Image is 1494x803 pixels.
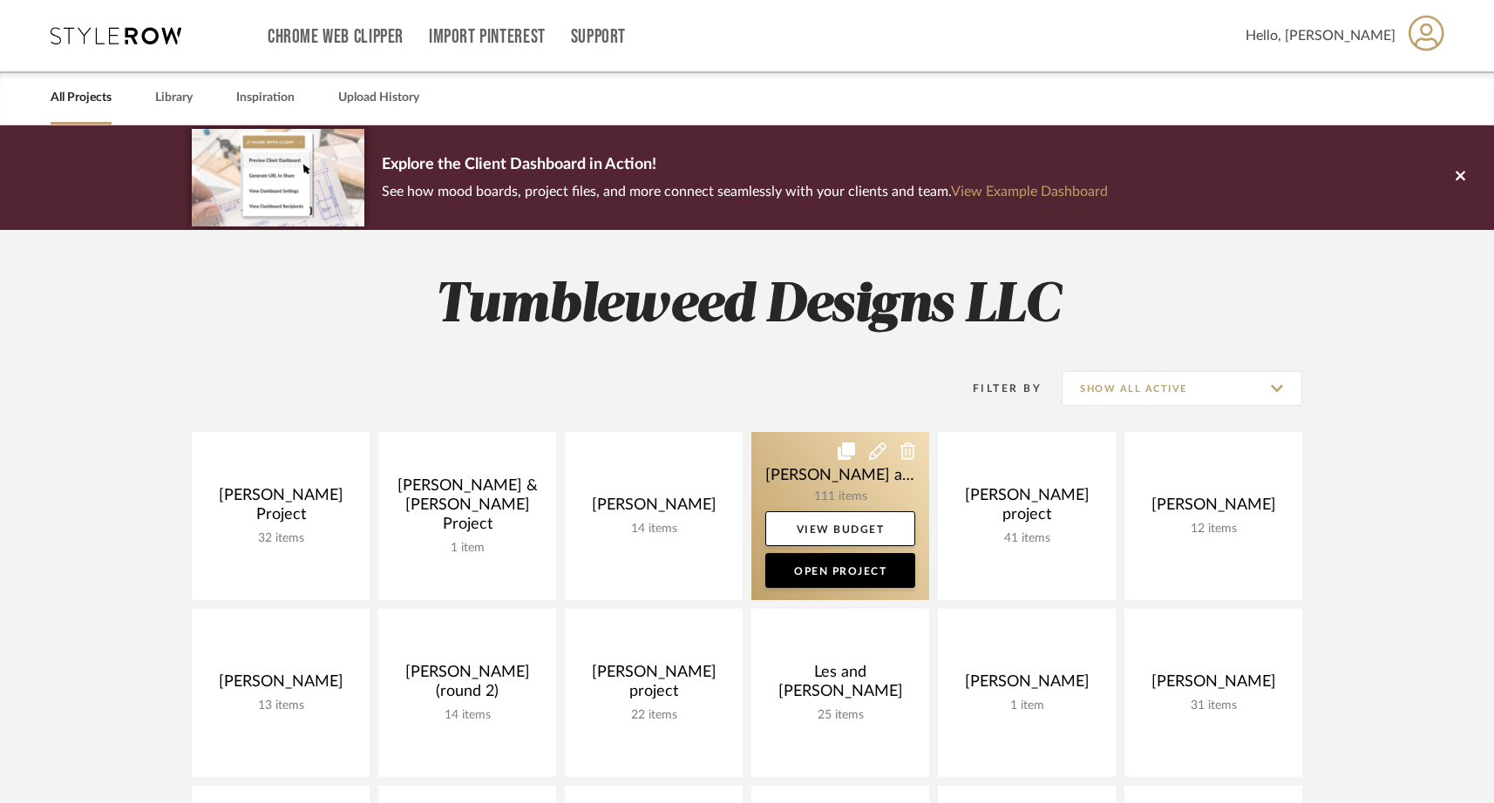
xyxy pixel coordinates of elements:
div: [PERSON_NAME] & [PERSON_NAME] Project [392,476,542,541]
a: Support [571,30,626,44]
div: [PERSON_NAME] project [952,486,1102,531]
p: See how mood boards, project files, and more connect seamlessly with your clients and team. [382,179,1108,204]
div: [PERSON_NAME] project [579,663,729,708]
div: [PERSON_NAME] (round 2) [392,663,542,708]
div: [PERSON_NAME] [206,672,356,698]
div: 41 items [952,531,1102,546]
a: Library [155,86,193,110]
div: 25 items [765,708,915,723]
a: View Example Dashboard [951,185,1108,199]
img: d5d033c5-7b12-40c2-a960-1ecee1989c38.png [192,129,364,226]
div: 22 items [579,708,729,723]
div: 31 items [1138,698,1288,713]
div: 14 items [579,522,729,536]
div: [PERSON_NAME] [579,496,729,522]
a: All Projects [51,86,112,110]
div: [PERSON_NAME] Project [206,486,356,531]
div: Les and [PERSON_NAME] [765,663,915,708]
span: Hello, [PERSON_NAME] [1246,25,1396,46]
div: 1 item [392,541,542,556]
a: Upload History [338,86,419,110]
a: Open Project [765,553,915,588]
div: 13 items [206,698,356,713]
div: [PERSON_NAME] [952,672,1102,698]
div: [PERSON_NAME] [1138,496,1288,522]
a: Chrome Web Clipper [268,30,404,44]
a: View Budget [765,511,915,546]
div: 12 items [1138,522,1288,536]
p: Explore the Client Dashboard in Action! [382,152,1108,179]
h2: Tumbleweed Designs LLC [119,273,1375,339]
div: [PERSON_NAME] [1138,672,1288,698]
div: 32 items [206,531,356,546]
a: Inspiration [236,86,295,110]
div: 14 items [392,708,542,723]
div: 1 item [952,698,1102,713]
a: Import Pinterest [429,30,546,44]
div: Filter By [950,380,1042,397]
